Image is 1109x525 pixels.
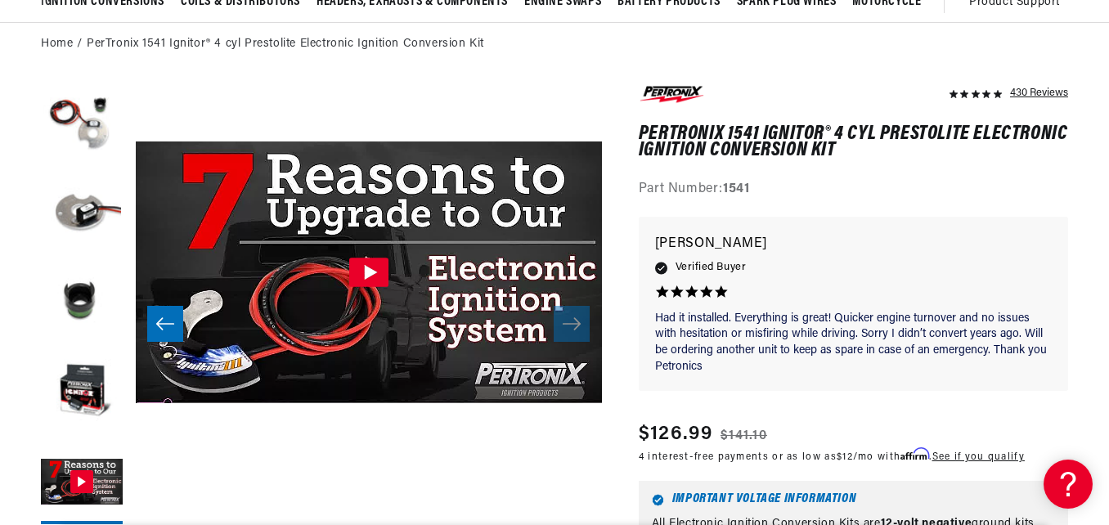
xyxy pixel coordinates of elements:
[837,452,853,462] span: $12
[900,448,929,460] span: Affirm
[721,426,767,446] s: $141.10
[41,35,73,53] a: Home
[1010,83,1068,102] div: 430 Reviews
[87,35,484,53] a: PerTronix 1541 Ignitor® 4 cyl Prestolite Electronic Ignition Conversion Kit
[136,141,602,404] img: PTX Ignitor 7 Reasons to Convert To Electronic Ignition WS
[655,233,1052,256] p: [PERSON_NAME]
[41,173,123,254] button: Load image 2 in gallery view
[639,126,1068,159] h1: PerTronix 1541 Ignitor® 4 cyl Prestolite Electronic Ignition Conversion Kit
[147,306,183,342] button: Slide left
[652,494,1055,506] h6: Important Voltage Information
[554,306,590,342] button: Slide right
[41,352,123,434] button: Load image 4 in gallery view
[723,182,749,195] strong: 1541
[639,179,1068,200] div: Part Number:
[41,83,123,164] button: Load image 1 in gallery view
[676,258,746,276] span: Verified Buyer
[41,262,123,344] button: Load image 3 in gallery view
[655,311,1052,375] p: Had it installed. Everything is great! Quicker engine turnover and no issues with hesitation or m...
[639,420,712,449] span: $126.99
[41,35,1068,53] nav: breadcrumbs
[932,452,1025,462] a: See if you qualify - Learn more about Affirm Financing (opens in modal)
[639,449,1025,464] p: 4 interest-free payments or as low as /mo with .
